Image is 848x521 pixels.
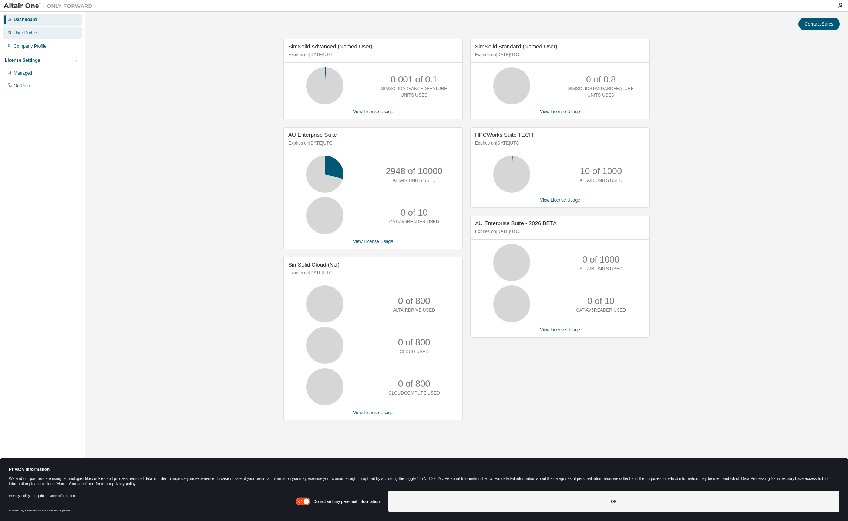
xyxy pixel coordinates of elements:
[582,253,619,266] p: 0 of 1000
[353,239,393,244] a: View License Usage
[393,307,435,314] p: ALTAIRDRIVE USED
[540,327,580,332] a: View License Usage
[540,109,580,114] a: View License Usage
[568,86,634,98] p: SIMSOLIDSTANDARDFEATURE UNITS USED
[400,349,429,355] p: CLOUD USED
[393,177,435,184] p: ALTAIR UNITS USED
[4,2,96,10] img: Altair One
[579,266,622,272] p: ALTAIR UNITS USED
[353,109,393,114] a: View License Usage
[475,132,533,138] span: HPCWorks Suite TECH
[353,410,393,415] a: View License Usage
[586,73,616,86] p: 0 of 0.8
[14,70,32,76] div: Managed
[398,378,430,390] p: 0 of 800
[5,57,40,63] div: License Settings
[475,220,557,226] span: AU Enterprise Suite - 2026 BETA
[14,43,47,49] div: Company Profile
[580,165,622,177] p: 10 of 1000
[389,219,439,225] p: CATIAV5READER USED
[576,307,626,314] p: CATIAV5READER USED
[798,18,840,30] button: Contact Sales
[388,390,440,396] p: CLOUDCOMPUTE USED
[588,295,615,307] p: 0 of 10
[475,52,643,58] p: Expires on [DATE] UTC
[391,73,438,86] p: 0.001 of 0.1
[288,270,456,276] p: Expires on [DATE] UTC
[475,140,643,146] p: Expires on [DATE] UTC
[14,17,37,23] div: Dashboard
[401,206,428,219] p: 0 of 10
[540,197,580,203] a: View License Usage
[288,52,456,58] p: Expires on [DATE] UTC
[14,83,31,89] div: On Prem
[381,86,447,98] p: SIMSOLIDADVANCEDFEATURE UNITS USED
[475,43,558,50] span: SimSolid Standard (Named User)
[386,165,442,177] p: 2948 of 10000
[14,30,37,36] div: User Profile
[579,177,622,184] p: ALTAIR UNITS USED
[398,336,430,349] p: 0 of 800
[288,43,373,50] span: SimSolid Advanced (Named User)
[288,140,456,146] p: Expires on [DATE] UTC
[288,132,337,138] span: AU Enterprise Suite
[288,261,339,268] span: SimSolid Cloud (NU)
[475,229,643,235] p: Expires on [DATE] UTC
[398,295,430,307] p: 0 of 800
